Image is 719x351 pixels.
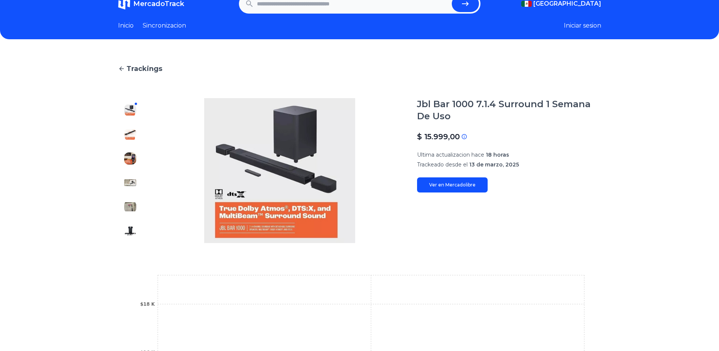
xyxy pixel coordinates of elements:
[521,1,532,7] img: Mexico
[140,302,155,307] tspan: $18 K
[417,161,468,168] span: Trackeado desde el
[417,177,488,192] a: Ver en Mercadolibre
[124,128,136,140] img: Jbl Bar 1000 7.1.4 Surround 1 Semana De Uso
[124,201,136,213] img: Jbl Bar 1000 7.1.4 Surround 1 Semana De Uso
[124,225,136,237] img: Jbl Bar 1000 7.1.4 Surround 1 Semana De Uso
[124,177,136,189] img: Jbl Bar 1000 7.1.4 Surround 1 Semana De Uso
[417,131,460,142] p: $ 15.999,00
[143,21,186,30] a: Sincronizacion
[469,161,519,168] span: 13 de marzo, 2025
[118,21,134,30] a: Inicio
[417,98,601,122] h1: Jbl Bar 1000 7.1.4 Surround 1 Semana De Uso
[157,98,402,243] img: Jbl Bar 1000 7.1.4 Surround 1 Semana De Uso
[417,151,484,158] span: Ultima actualizacion hace
[126,63,162,74] span: Trackings
[118,63,601,74] a: Trackings
[486,151,509,158] span: 18 horas
[564,21,601,30] button: Iniciar sesion
[124,104,136,116] img: Jbl Bar 1000 7.1.4 Surround 1 Semana De Uso
[124,152,136,165] img: Jbl Bar 1000 7.1.4 Surround 1 Semana De Uso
